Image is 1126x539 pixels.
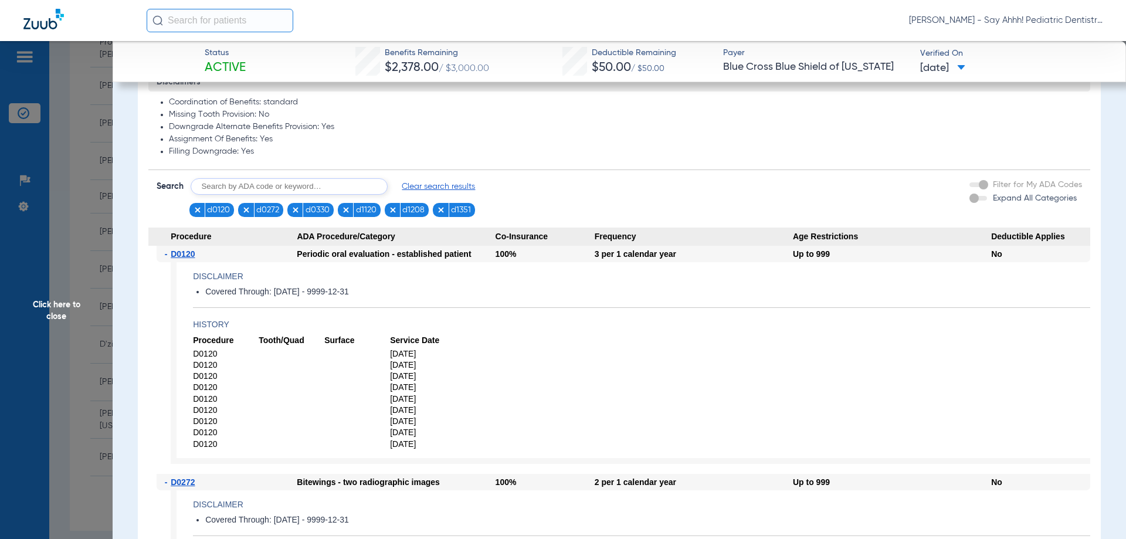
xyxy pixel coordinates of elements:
span: D0120 [193,371,259,382]
span: Search [157,181,184,192]
span: / $3,000.00 [439,64,489,73]
div: No [991,246,1090,262]
span: d1120 [356,204,377,216]
span: - [165,246,171,262]
span: D0120 [193,348,259,360]
span: Clear search results [402,181,475,192]
span: [DATE] [920,61,965,76]
span: D0120 [193,405,259,416]
span: D0120 [193,416,259,427]
div: Bitewings - two radiographic images [297,474,495,490]
span: Deductible Remaining [592,47,676,59]
div: 3 per 1 calendar year [595,246,793,262]
span: $50.00 [592,62,631,74]
span: Expand All Categories [993,194,1077,202]
img: x.svg [291,206,300,214]
span: [DATE] [390,348,456,360]
span: D0120 [193,360,259,371]
span: d0330 [306,204,330,216]
span: Benefits Remaining [385,47,489,59]
span: D0120 [171,249,195,259]
li: Missing Tooth Provision: No [169,110,1083,120]
img: x.svg [242,206,250,214]
span: Surface [324,335,390,346]
span: [PERSON_NAME] - Say Ahhh! Pediatric Dentistry [909,15,1103,26]
div: No [991,474,1090,490]
img: x.svg [389,206,397,214]
span: ADA Procedure/Category [297,228,495,246]
span: Status [205,47,246,59]
li: Downgrade Alternate Benefits Provision: Yes [169,122,1083,133]
div: Periodic oral evaluation - established patient [297,246,495,262]
h4: History [193,318,1090,331]
span: Service Date [390,335,456,346]
img: Search Icon [152,15,163,26]
li: Covered Through: [DATE] - 9999-12-31 [205,515,1090,526]
li: Assignment Of Benefits: Yes [169,134,1083,145]
span: d0272 [256,204,279,216]
span: [DATE] [390,416,456,427]
div: 100% [496,246,595,262]
div: 100% [496,474,595,490]
span: [DATE] [390,382,456,393]
div: Up to 999 [793,474,991,490]
span: - [165,474,171,490]
input: Search for patients [147,9,293,32]
label: Filter for My ADA Codes [991,179,1082,191]
li: Filling Downgrade: Yes [169,147,1083,157]
span: Active [205,60,246,76]
span: Age Restrictions [793,228,991,246]
li: Coordination of Benefits: standard [169,97,1083,108]
span: [DATE] [390,394,456,405]
span: [DATE] [390,371,456,382]
span: D0120 [193,427,259,438]
span: Deductible Applies [991,228,1090,246]
img: Zuub Logo [23,9,64,29]
span: [DATE] [390,439,456,450]
div: Up to 999 [793,246,991,262]
img: x.svg [194,206,202,214]
span: [DATE] [390,360,456,371]
span: Blue Cross Blue Shield of [US_STATE] [723,60,910,74]
span: / $50.00 [631,65,664,73]
li: Covered Through: [DATE] - 9999-12-31 [205,287,1090,297]
span: Procedure [148,228,297,246]
span: D0120 [193,394,259,405]
span: Tooth/Quad [259,335,324,346]
h4: Disclaimer [193,270,1090,283]
span: D0120 [193,382,259,393]
span: d1351 [451,204,471,216]
span: D0120 [193,439,259,450]
span: d1208 [402,204,425,216]
h4: Disclaimer [193,499,1090,511]
iframe: Chat Widget [1067,483,1126,539]
span: Frequency [595,228,793,246]
span: Verified On [920,48,1107,60]
span: $2,378.00 [385,62,439,74]
span: Procedure [193,335,259,346]
img: x.svg [342,206,350,214]
input: Search by ADA code or keyword… [191,178,388,195]
span: [DATE] [390,427,456,438]
span: Payer [723,47,910,59]
div: 2 per 1 calendar year [595,474,793,490]
h3: Disclaimers [148,73,1091,91]
img: x.svg [437,206,445,214]
span: [DATE] [390,405,456,416]
span: Co-Insurance [496,228,595,246]
span: D0272 [171,477,195,487]
span: d0120 [207,204,230,216]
